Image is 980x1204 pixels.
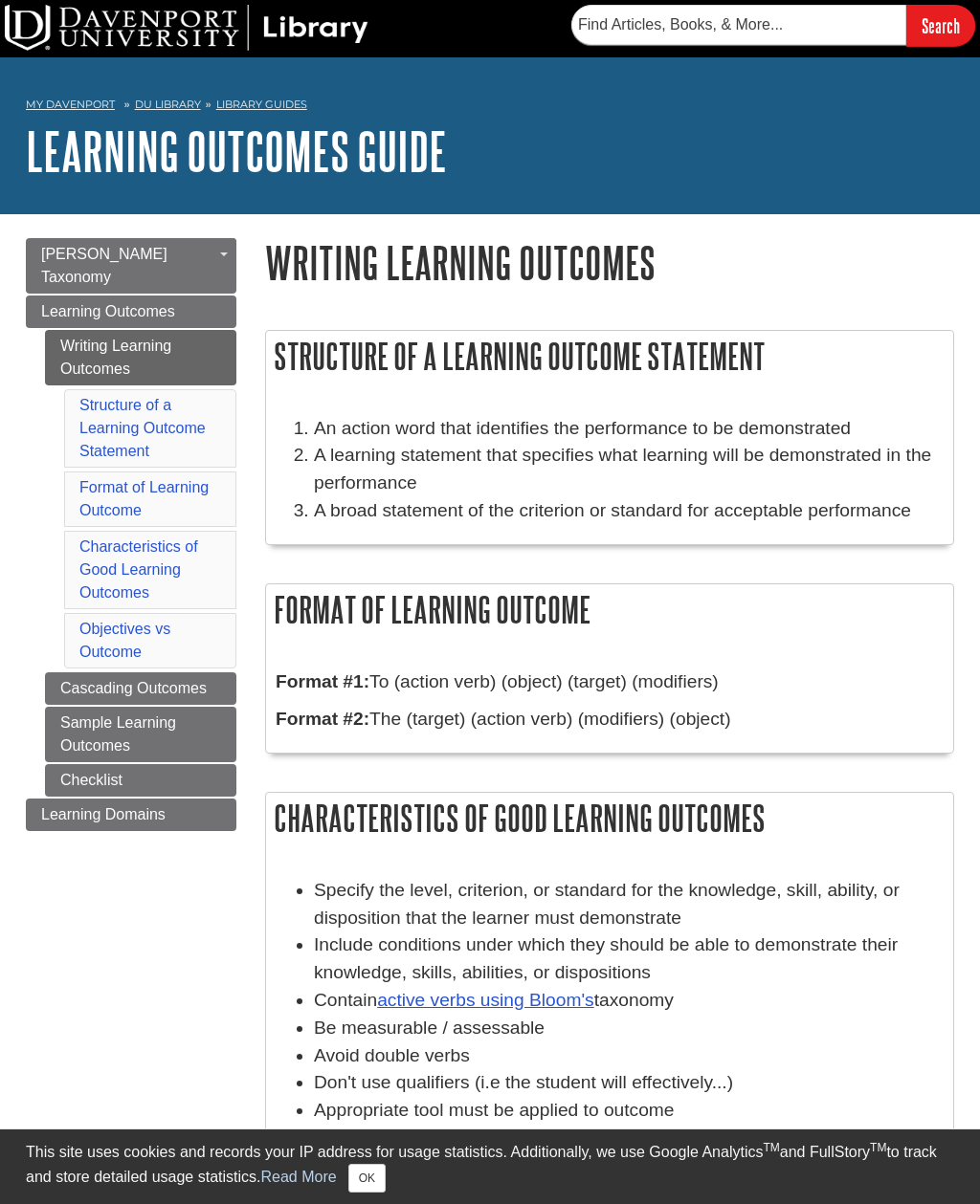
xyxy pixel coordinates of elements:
span: Learning Outcomes [41,303,175,319]
p: To (action verb) (object) (target) (modifiers) [276,668,944,696]
a: Cascading Outcomes [45,672,236,705]
a: My Davenport [26,97,115,113]
a: Characteristics of Good Learning Outcomes [79,538,198,601]
li: Don't use qualifiers (i.e the student will effectively...) [314,1069,944,1097]
li: If verb is 'remember' than a case study is not the appropriate tool [352,1125,944,1152]
button: Close [348,1164,386,1193]
li: Be measurable / assessable [314,1015,944,1042]
img: DU Library [5,5,368,51]
sup: TM [763,1141,779,1154]
li: Specify the level, criterion, or standard for the knowledge, skill, ability, or disposition that ... [314,877,944,932]
li: An action word that identifies the performance to be demonstrated [314,415,944,443]
h2: Format of Learning Outcome [266,584,953,635]
a: Structure of a Learning Outcome Statement [79,397,206,459]
strong: Format #1: [276,671,369,691]
a: Read More [260,1169,336,1185]
a: Checklist [45,764,236,797]
sup: TM [870,1141,886,1154]
li: Contain taxonomy [314,987,944,1015]
strong: Format #2: [276,709,369,729]
a: Learning Domains [26,799,236,831]
a: active verbs using Bloom's [377,990,594,1010]
a: Learning Outcomes Guide [26,121,447,181]
input: Find Articles, Books, & More... [571,5,906,45]
span: [PERSON_NAME] Taxonomy [41,246,167,285]
a: Objectives vs Outcome [79,621,170,660]
a: Sample Learning Outcomes [45,707,236,762]
li: A broad statement of the criterion or standard for acceptable performance [314,497,944,525]
div: Guide Page Menu [26,238,236,831]
a: Learning Outcomes [26,296,236,328]
h1: Writing Learning Outcomes [265,238,954,287]
h2: Characteristics of Good Learning Outcomes [266,793,953,843]
li: Avoid double verbs [314,1042,944,1070]
a: Library Guides [216,98,307,111]
span: Learning Domains [41,806,166,822]
p: The (target) (action verb) (modifiers) (object) [276,706,944,733]
li: A learning statement that specifies what learning will be demonstrated in the performance [314,442,944,497]
div: This site uses cookies and records your IP address for usage statistics. Additionally, we use Goo... [26,1141,954,1193]
a: DU Library [135,98,201,111]
a: Writing Learning Outcomes [45,330,236,385]
a: [PERSON_NAME] Taxonomy [26,238,236,294]
h2: Structure of a Learning Outcome Statement [266,331,953,382]
form: Searches DU Library's articles, books, and more [571,5,975,46]
li: Include conditions under which they should be able to demonstrate their knowledge, skills, abilit... [314,931,944,987]
input: Search [906,5,975,46]
nav: breadcrumb [26,92,954,122]
a: Format of Learning Outcome [79,479,209,518]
